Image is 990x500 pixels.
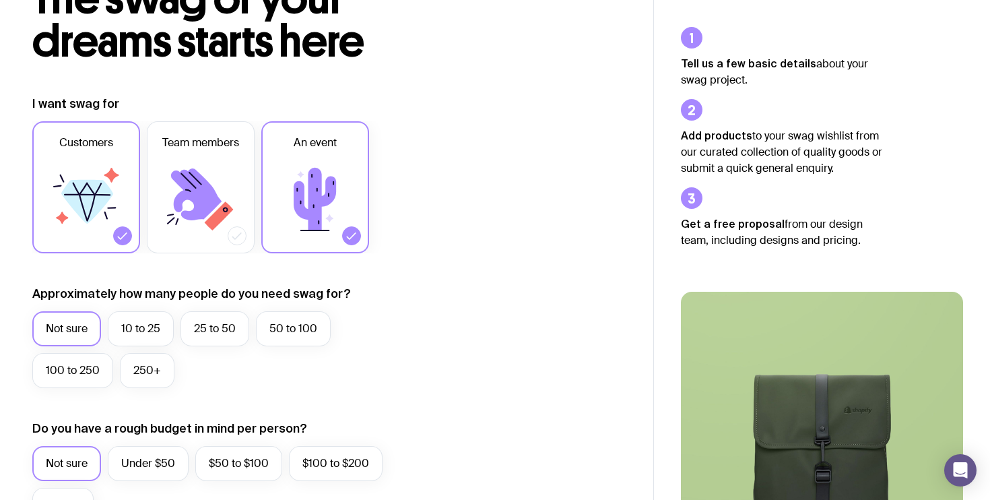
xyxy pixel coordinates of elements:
[289,446,383,481] label: $100 to $200
[32,353,113,388] label: 100 to 250
[681,57,816,69] strong: Tell us a few basic details
[681,216,883,249] p: from our design team, including designs and pricing.
[294,135,337,151] span: An event
[120,353,174,388] label: 250+
[32,311,101,346] label: Not sure
[681,55,883,88] p: about your swag project.
[681,218,785,230] strong: Get a free proposal
[944,454,977,487] div: Open Intercom Messenger
[32,446,101,481] label: Not sure
[32,286,351,302] label: Approximately how many people do you need swag for?
[681,127,883,177] p: to your swag wishlist from our curated collection of quality goods or submit a quick general enqu...
[108,311,174,346] label: 10 to 25
[195,446,282,481] label: $50 to $100
[162,135,239,151] span: Team members
[681,129,752,142] strong: Add products
[180,311,249,346] label: 25 to 50
[32,96,119,112] label: I want swag for
[32,420,307,437] label: Do you have a rough budget in mind per person?
[59,135,113,151] span: Customers
[108,446,189,481] label: Under $50
[256,311,331,346] label: 50 to 100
